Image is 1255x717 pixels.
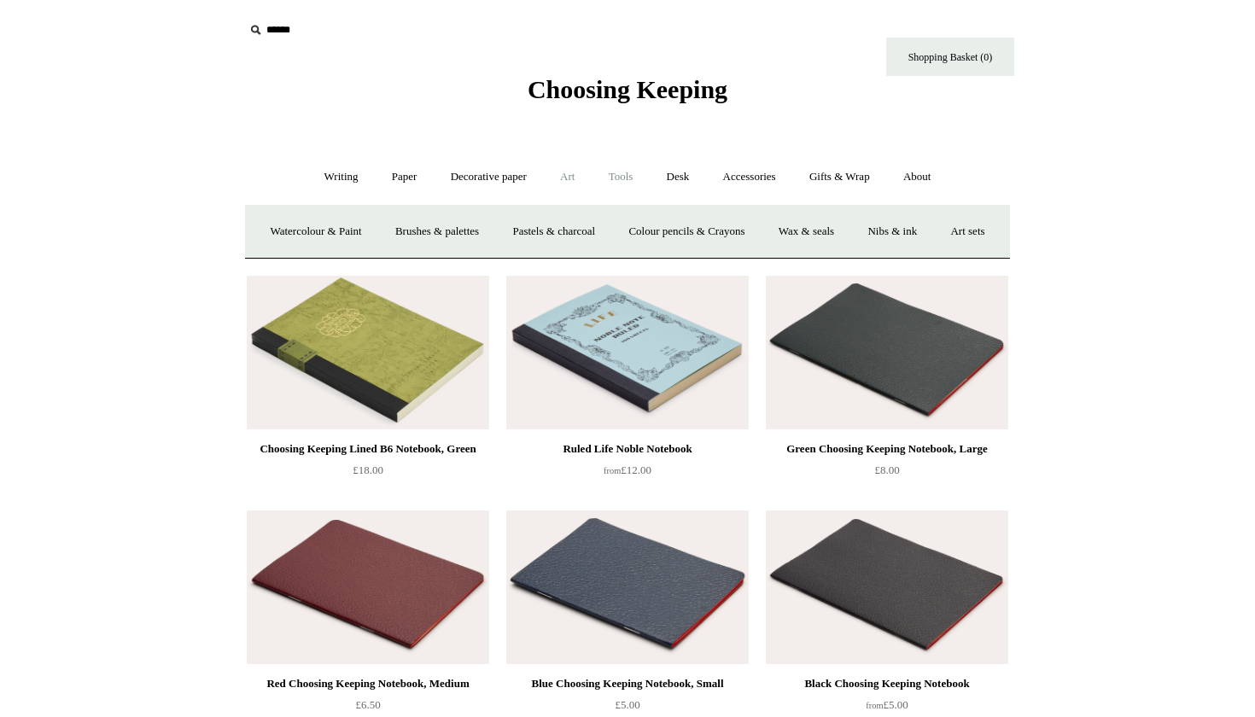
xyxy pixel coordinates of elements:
[497,209,610,254] a: Pastels & charcoal
[353,463,383,476] span: £18.00
[604,463,651,476] span: £12.00
[380,209,494,254] a: Brushes & palettes
[615,698,639,711] span: £5.00
[763,209,849,254] a: Wax & seals
[770,673,1004,694] div: Black Choosing Keeping Notebook
[708,154,791,200] a: Accessories
[511,673,744,694] div: Blue Choosing Keeping Notebook, Small
[593,154,649,200] a: Tools
[766,276,1008,429] img: Green Choosing Keeping Notebook, Large
[254,209,376,254] a: Watercolour & Paint
[604,466,621,475] span: from
[935,209,1000,254] a: Art sets
[506,276,749,429] a: Ruled Life Noble Notebook Ruled Life Noble Notebook
[506,439,749,509] a: Ruled Life Noble Notebook from£12.00
[355,698,380,711] span: £6.50
[247,510,489,664] img: Red Choosing Keeping Notebook, Medium
[866,701,883,710] span: from
[506,510,749,664] img: Blue Choosing Keeping Notebook, Small
[874,463,899,476] span: £8.00
[506,276,749,429] img: Ruled Life Noble Notebook
[766,276,1008,429] a: Green Choosing Keeping Notebook, Large Green Choosing Keeping Notebook, Large
[376,154,433,200] a: Paper
[766,510,1008,664] img: Black Choosing Keeping Notebook
[247,510,489,664] a: Red Choosing Keeping Notebook, Medium Red Choosing Keeping Notebook, Medium
[651,154,705,200] a: Desk
[886,38,1014,76] a: Shopping Basket (0)
[528,75,727,103] span: Choosing Keeping
[888,154,947,200] a: About
[794,154,885,200] a: Gifts & Wrap
[866,698,908,711] span: £5.00
[247,276,489,429] img: Choosing Keeping Lined B6 Notebook, Green
[506,510,749,664] a: Blue Choosing Keeping Notebook, Small Blue Choosing Keeping Notebook, Small
[251,439,485,459] div: Choosing Keeping Lined B6 Notebook, Green
[852,209,932,254] a: Nibs & ink
[247,276,489,429] a: Choosing Keeping Lined B6 Notebook, Green Choosing Keeping Lined B6 Notebook, Green
[528,89,727,101] a: Choosing Keeping
[545,154,590,200] a: Art
[251,673,485,694] div: Red Choosing Keeping Notebook, Medium
[309,154,374,200] a: Writing
[435,154,542,200] a: Decorative paper
[247,439,489,509] a: Choosing Keeping Lined B6 Notebook, Green £18.00
[511,439,744,459] div: Ruled Life Noble Notebook
[613,209,760,254] a: Colour pencils & Crayons
[770,439,1004,459] div: Green Choosing Keeping Notebook, Large
[766,510,1008,664] a: Black Choosing Keeping Notebook Black Choosing Keeping Notebook
[766,439,1008,509] a: Green Choosing Keeping Notebook, Large £8.00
